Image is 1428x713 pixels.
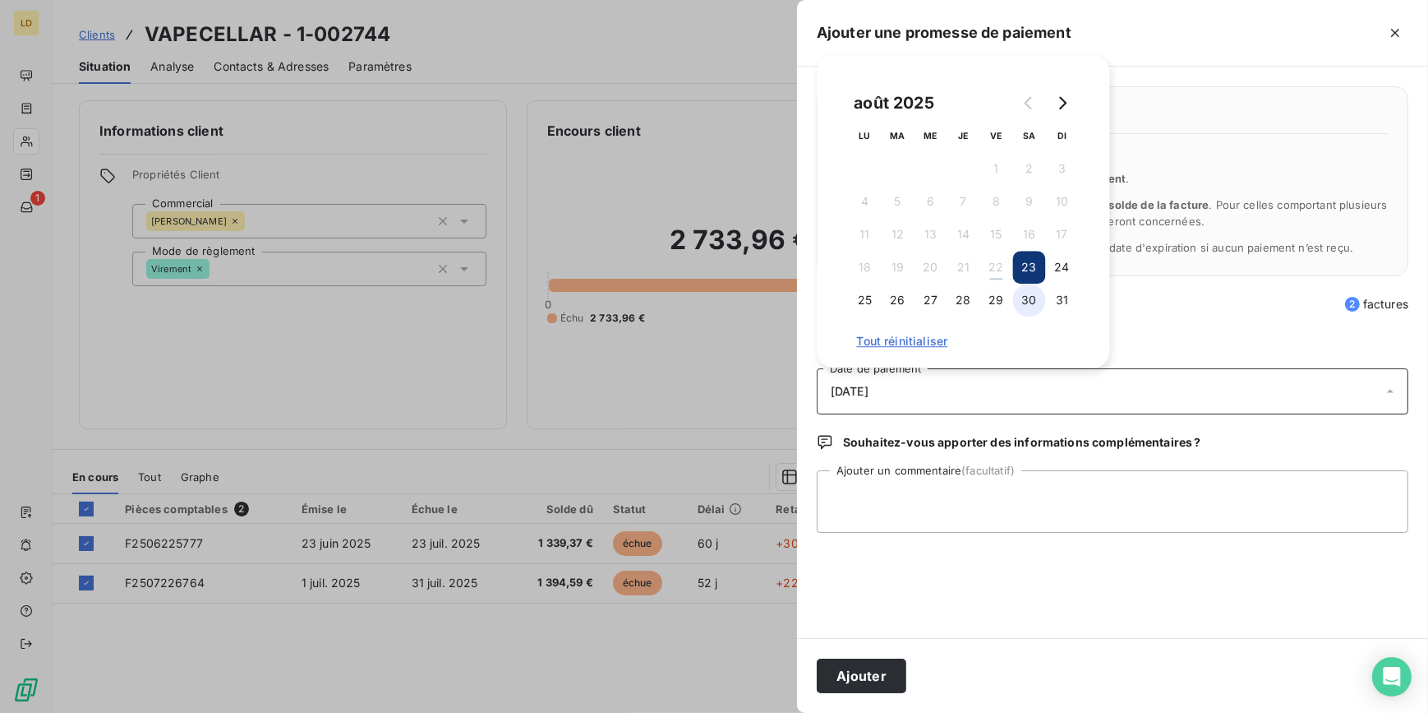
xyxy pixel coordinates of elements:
button: 29 [980,284,1013,317]
th: jeudi [947,119,980,152]
h5: Ajouter une promesse de paiement [817,21,1071,44]
button: 24 [1046,251,1079,284]
button: 6 [914,185,947,218]
button: Ajouter [817,659,906,693]
button: 30 [1013,284,1046,317]
span: factures [1345,296,1408,313]
button: 14 [947,218,980,251]
button: Go to next month [1046,86,1079,119]
button: 26 [882,284,914,317]
button: 1 [980,152,1013,185]
button: 2 [1013,152,1046,185]
button: 17 [1046,218,1079,251]
th: dimanche [1046,119,1079,152]
button: 16 [1013,218,1046,251]
th: mercredi [914,119,947,152]
button: 28 [947,284,980,317]
button: 3 [1046,152,1079,185]
button: 8 [980,185,1013,218]
span: Tout réinitialiser [857,335,1071,348]
button: 9 [1013,185,1046,218]
button: 31 [1046,284,1079,317]
div: Open Intercom Messenger [1372,657,1412,697]
button: 15 [980,218,1013,251]
span: La promesse de paiement couvre . Pour celles comportant plusieurs échéances, seules les échéances... [857,198,1388,228]
th: lundi [849,119,882,152]
div: août 2025 [849,90,940,116]
button: 22 [980,251,1013,284]
span: 2 [1345,297,1360,312]
th: samedi [1013,119,1046,152]
button: 25 [849,284,882,317]
th: vendredi [980,119,1013,152]
button: 11 [849,218,882,251]
button: 19 [882,251,914,284]
span: l’ensemble du solde de la facture [1032,198,1209,211]
button: 13 [914,218,947,251]
button: 27 [914,284,947,317]
button: 10 [1046,185,1079,218]
button: 4 [849,185,882,218]
th: mardi [882,119,914,152]
button: 20 [914,251,947,284]
button: 5 [882,185,914,218]
button: 23 [1013,251,1046,284]
button: 12 [882,218,914,251]
button: Go to previous month [1013,86,1046,119]
button: 7 [947,185,980,218]
button: 18 [849,251,882,284]
span: [DATE] [831,385,868,398]
button: 21 [947,251,980,284]
span: Souhaitez-vous apporter des informations complémentaires ? [843,434,1201,451]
